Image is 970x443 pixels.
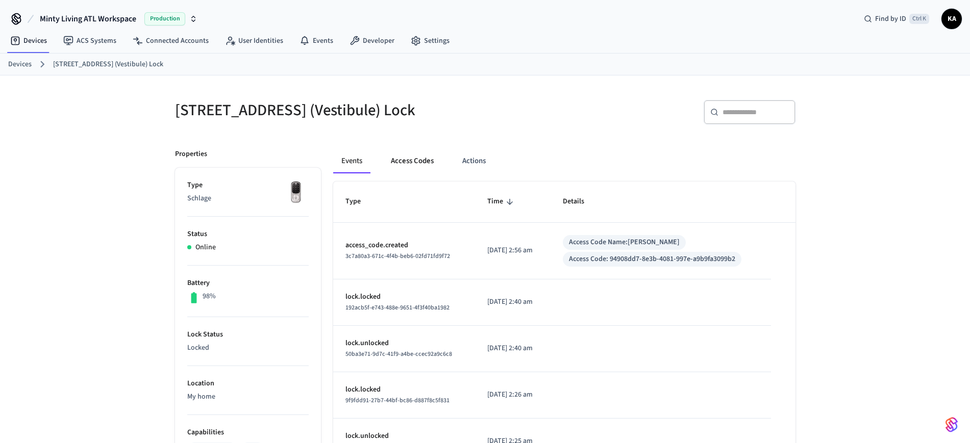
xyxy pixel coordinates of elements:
span: KA [942,10,961,28]
p: Status [187,229,309,240]
img: SeamLogoGradient.69752ec5.svg [946,416,958,433]
a: User Identities [217,32,291,50]
p: [DATE] 2:56 am [487,245,538,256]
a: ACS Systems [55,32,125,50]
p: Properties [175,149,207,160]
button: Actions [454,149,494,173]
p: Capabilities [187,427,309,438]
p: My home [187,392,309,402]
button: Events [333,149,370,173]
a: Connected Accounts [125,32,217,50]
span: Production [144,12,185,25]
p: lock.unlocked [345,431,463,441]
span: 9f9fdd91-27b7-44bf-bc86-d887f8c5f831 [345,396,450,405]
button: Access Codes [383,149,442,173]
span: Minty Living ATL Workspace [40,13,136,25]
div: ant example [333,149,795,173]
div: Find by IDCtrl K [856,10,937,28]
div: Access Code: 94908dd7-8e3b-4081-997e-a9b9fa3099b2 [569,254,735,265]
p: [DATE] 2:40 am [487,297,538,307]
span: Details [563,194,598,210]
span: 192acb5f-e743-488e-9651-4f3f40ba1982 [345,303,450,312]
p: lock.unlocked [345,338,463,349]
a: Events [291,32,341,50]
span: 50ba3e71-9d7c-41f9-a4be-ccec92a9c6c8 [345,350,452,358]
span: Time [487,194,516,210]
p: Battery [187,278,309,289]
p: Lock Status [187,329,309,340]
span: Type [345,194,374,210]
p: lock.locked [345,384,463,395]
span: Ctrl K [909,14,929,24]
h5: [STREET_ADDRESS] (Vestibule) Lock [175,100,479,121]
p: access_code.created [345,240,463,251]
p: [DATE] 2:26 am [487,389,538,400]
p: Location [187,378,309,389]
a: [STREET_ADDRESS] (Vestibule) Lock [53,59,163,70]
p: 98% [203,291,216,302]
span: Find by ID [875,14,906,24]
p: Schlage [187,193,309,204]
p: Locked [187,343,309,353]
a: Developer [341,32,403,50]
div: Access Code Name: [PERSON_NAME] [569,237,680,248]
a: Devices [2,32,55,50]
p: Type [187,180,309,191]
a: Settings [403,32,458,50]
p: Online [195,242,216,253]
img: Yale Assure Touchscreen Wifi Smart Lock, Satin Nickel, Front [283,180,309,205]
p: lock.locked [345,292,463,302]
a: Devices [8,59,32,70]
button: KA [941,9,962,29]
p: [DATE] 2:40 am [487,343,538,354]
span: 3c7a80a3-671c-4f4b-beb6-02fd71fd9f72 [345,252,450,260]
